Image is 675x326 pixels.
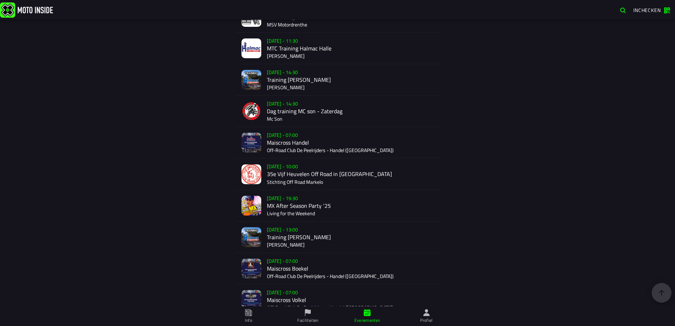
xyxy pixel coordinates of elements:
img: event-image [241,164,261,184]
a: event-image[DATE] - 10:0035e Vijf Heuvelen Off Road in [GEOGRAPHIC_DATA]Stichting Off Road Markelo [236,158,439,190]
img: event-image [241,196,261,216]
img: event-image [241,227,261,247]
a: event-image[DATE] - 07:00Maiscross HandelOff-Road Club De Peelrijders - Handel ([GEOGRAPHIC_DATA]) [236,127,439,158]
a: event-image[DATE] - 07:00Maiscross BoekelOff-Road Club De Peelrijders - Handel ([GEOGRAPHIC_DATA]) [236,253,439,284]
a: event-image[DATE] - 14:30Dag training MC son - ZaterdagMc Son [236,96,439,127]
ion-label: Profiel [420,317,433,324]
a: event-image[DATE] - 14:30Training [PERSON_NAME][PERSON_NAME] [236,64,439,96]
ion-label: Info [245,317,252,324]
img: event-image [241,101,261,121]
ion-label: Faciliteiten [297,317,318,324]
a: event-image[DATE] - 07:00Maiscross VolkelOff-Road Club De Peelrijders - Handel ([GEOGRAPHIC_DATA]) [236,284,439,316]
a: event-image[DATE] - 19:30MX After Season Party ‘25Living for the Weekend [236,190,439,222]
img: event-image [241,290,261,310]
ion-label: Evenementen [354,317,380,324]
a: Inchecken [630,4,674,16]
span: Inchecken [633,6,661,14]
a: event-image[DATE] - 11:30MTC Training Halmac Halle[PERSON_NAME] [236,33,439,64]
a: event-image[DATE] - 13:00Training [PERSON_NAME][PERSON_NAME] [236,222,439,253]
img: event-image [241,133,261,152]
img: event-image [241,70,261,90]
img: event-image [241,38,261,58]
img: event-image [241,259,261,278]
